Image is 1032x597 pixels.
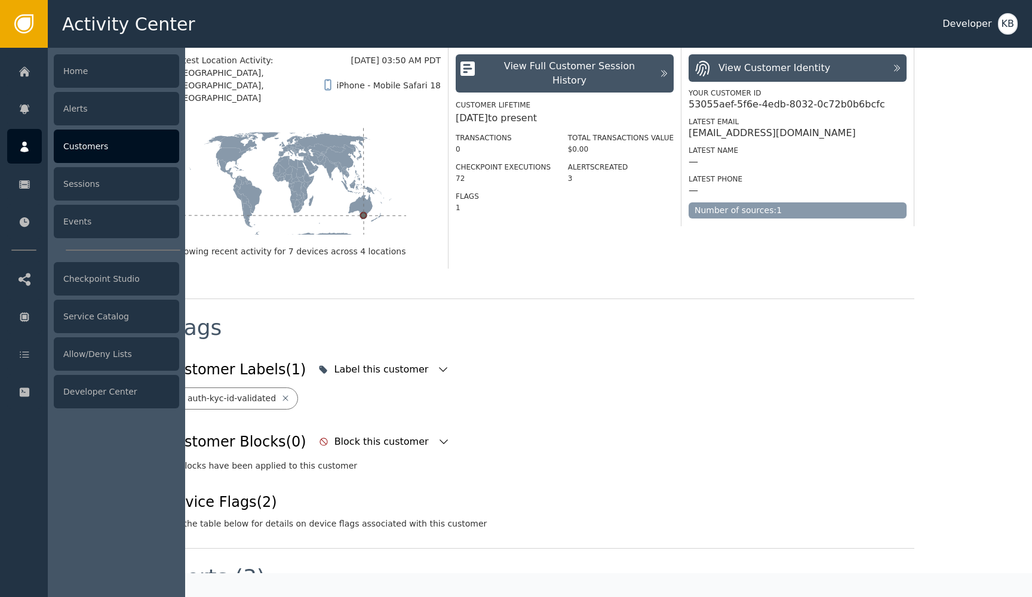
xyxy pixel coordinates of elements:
[456,54,674,93] button: View Full Customer Session History
[334,362,431,377] div: Label this customer
[316,429,453,455] button: Block this customer
[165,431,306,453] div: Customer Blocks (0)
[456,111,674,125] div: [DATE] to present
[486,59,653,88] div: View Full Customer Session History
[7,337,179,371] a: Allow/Deny Lists
[456,134,512,142] label: Transactions
[568,134,674,142] label: Total Transactions Value
[568,144,674,155] div: $0.00
[7,91,179,126] a: Alerts
[173,245,441,258] div: Showing recent activity for 7 devices across 4 locations
[689,88,907,99] div: Your Customer ID
[165,518,487,530] div: See the table below for details on device flags associated with this customer
[689,184,698,196] div: —
[689,202,907,219] div: Number of sources: 1
[165,460,914,472] div: No blocks have been applied to this customer
[7,167,179,201] a: Sessions
[54,54,179,88] div: Home
[351,54,441,67] div: [DATE] 03:50 AM PDT
[689,54,907,82] button: View Customer Identity
[689,116,907,127] div: Latest Email
[7,129,179,164] a: Customers
[188,392,276,405] div: auth-kyc-id-validated
[54,300,179,333] div: Service Catalog
[689,99,885,110] div: 53055aef-5f6e-4edb-8032-0c72b0b6bcfc
[456,192,479,201] label: Flags
[334,435,432,449] div: Block this customer
[689,174,907,184] div: Latest Phone
[54,92,179,125] div: Alerts
[456,173,551,184] div: 72
[689,156,698,168] div: —
[173,54,351,67] div: Latest Location Activity:
[62,11,195,38] span: Activity Center
[315,356,452,383] button: Label this customer
[942,17,991,31] div: Developer
[456,144,551,155] div: 0
[165,491,487,513] div: Device Flags (2)
[456,163,551,171] label: Checkpoint Executions
[54,205,179,238] div: Events
[456,202,551,213] div: 1
[7,374,179,409] a: Developer Center
[54,262,179,296] div: Checkpoint Studio
[54,337,179,371] div: Allow/Deny Lists
[568,173,674,184] div: 3
[998,13,1018,35] button: KB
[54,130,179,163] div: Customers
[7,299,179,334] a: Service Catalog
[568,163,628,171] label: Alerts Created
[173,67,322,104] span: [GEOGRAPHIC_DATA], [GEOGRAPHIC_DATA], [GEOGRAPHIC_DATA]
[7,261,179,296] a: Checkpoint Studio
[7,204,179,239] a: Events
[689,127,856,139] div: [EMAIL_ADDRESS][DOMAIN_NAME]
[337,79,441,92] div: iPhone - Mobile Safari 18
[54,375,179,408] div: Developer Center
[456,101,530,109] label: Customer Lifetime
[165,359,306,380] div: Customer Labels (1)
[165,567,265,588] div: Alerts (3)
[718,61,830,75] div: View Customer Identity
[54,167,179,201] div: Sessions
[689,145,907,156] div: Latest Name
[7,54,179,88] a: Home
